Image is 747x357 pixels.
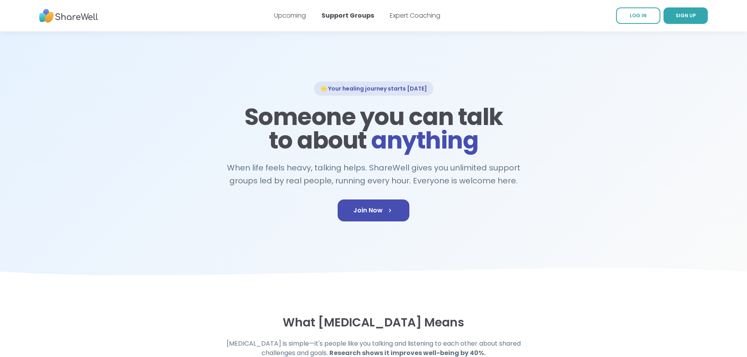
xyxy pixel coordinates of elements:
[663,7,708,24] a: SIGN UP
[198,315,549,330] h3: What [MEDICAL_DATA] Means
[676,12,696,19] span: SIGN UP
[338,199,409,221] a: Join Now
[223,161,524,187] h2: When life feels heavy, talking helps. ShareWell gives you unlimited support groups led by real pe...
[242,105,505,152] h1: Someone you can talk to about
[39,5,98,27] img: ShareWell Nav Logo
[630,12,647,19] span: LOG IN
[390,11,440,20] a: Expert Coaching
[314,82,433,96] div: 🌟 Your healing journey starts [DATE]
[616,7,660,24] a: LOG IN
[322,11,374,20] a: Support Groups
[353,206,394,215] span: Join Now
[371,124,478,157] span: anything
[274,11,306,20] a: Upcoming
